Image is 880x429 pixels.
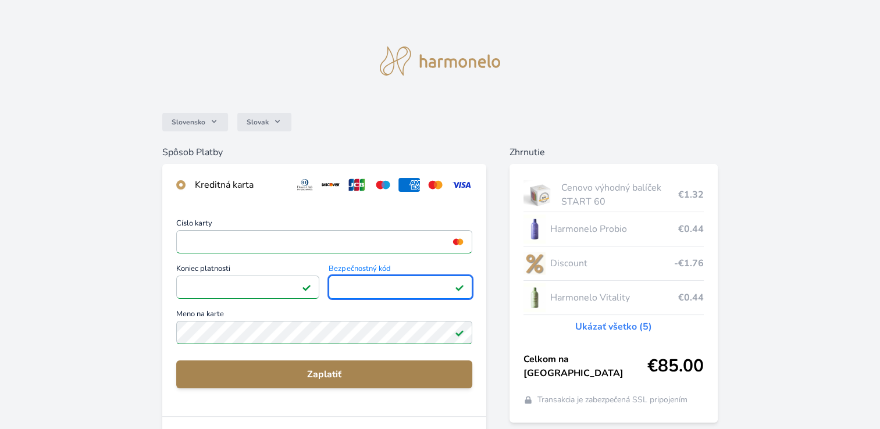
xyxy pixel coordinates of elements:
iframe: Iframe pre bezpečnostný kód [334,279,467,295]
img: discover.svg [320,178,341,192]
img: discount-lo.png [523,249,546,278]
span: Koniec platnosti [176,265,320,276]
iframe: Iframe pre deň vypršania platnosti [181,279,315,295]
span: €0.44 [678,291,704,305]
img: mc [450,237,466,247]
span: €1.32 [678,188,704,202]
iframe: Iframe pre číslo karty [181,234,467,250]
span: Zaplatiť [186,367,463,381]
span: -€1.76 [674,256,704,270]
span: Transakcia je zabezpečená SSL pripojením [537,394,687,406]
span: Bezpečnostný kód [329,265,472,276]
button: Slovensko [162,113,228,131]
span: Harmonelo Vitality [550,291,678,305]
img: mc.svg [425,178,446,192]
button: Zaplatiť [176,360,472,388]
img: visa.svg [451,178,472,192]
img: logo.svg [380,47,501,76]
img: amex.svg [398,178,420,192]
input: Meno na kartePole je platné [176,321,472,344]
img: CLEAN_PROBIO_se_stinem_x-lo.jpg [523,214,546,244]
span: €0.44 [678,222,704,236]
img: jcb.svg [346,178,368,192]
span: Harmonelo Probio [550,222,678,236]
img: Pole je platné [302,283,311,292]
img: start.jpg [523,180,557,209]
span: Slovensko [172,117,205,127]
span: Číslo karty [176,220,472,230]
button: Slovak [237,113,291,131]
img: Pole je platné [455,283,464,292]
span: Slovak [247,117,269,127]
span: Meno na karte [176,310,472,321]
h6: Zhrnutie [510,145,718,159]
span: Discount [550,256,674,270]
img: Pole je platné [455,328,464,337]
span: Celkom na [GEOGRAPHIC_DATA] [523,352,647,380]
img: CLEAN_VITALITY_se_stinem_x-lo.jpg [523,283,546,312]
span: Cenovo výhodný balíček START 60 [561,181,678,209]
img: diners.svg [294,178,316,192]
div: Kreditná karta [195,178,285,192]
h6: Spôsob Platby [162,145,486,159]
img: maestro.svg [372,178,394,192]
span: €85.00 [647,356,704,377]
a: Ukázať všetko (5) [575,320,652,334]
